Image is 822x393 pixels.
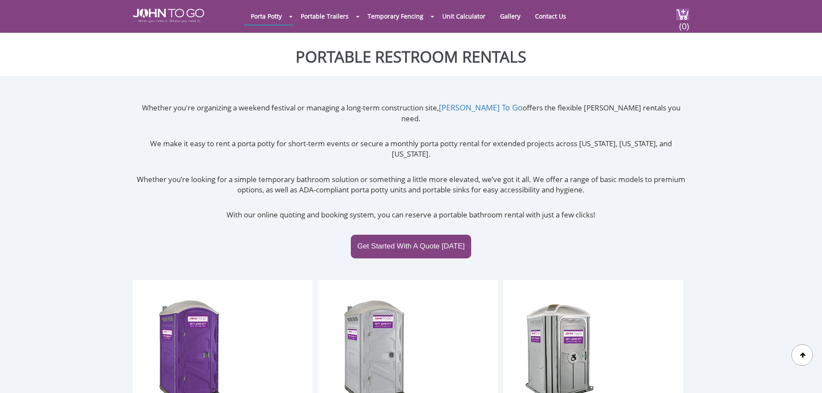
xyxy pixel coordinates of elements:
button: Live Chat [787,358,822,393]
a: Porta Potty [244,8,288,25]
a: Unit Calculator [436,8,492,25]
a: Contact Us [529,8,573,25]
p: With our online quoting and booking system, you can reserve a portable bathroom rental with just ... [133,210,689,220]
a: Gallery [494,8,527,25]
a: Temporary Fencing [361,8,430,25]
a: [PERSON_NAME] To Go [439,102,523,113]
img: cart a [676,9,689,20]
img: JOHN to go [133,9,204,22]
p: Whether you're organizing a weekend festival or managing a long-term construction site, offers th... [133,102,689,124]
p: Whether you’re looking for a simple temporary bathroom solution or something a little more elevat... [133,174,689,195]
p: We make it easy to rent a porta potty for short-term events or secure a monthly porta potty renta... [133,138,689,160]
a: Get Started With A Quote [DATE] [351,235,471,258]
a: Portable Trailers [294,8,355,25]
span: (0) [679,13,689,32]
